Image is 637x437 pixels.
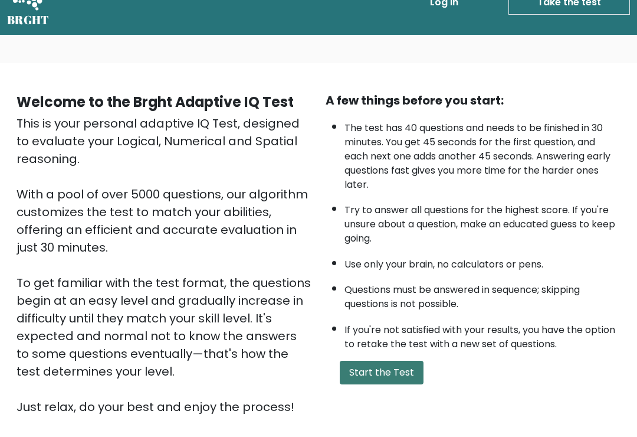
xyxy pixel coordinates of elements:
b: Welcome to the Brght Adaptive IQ Test [17,92,294,112]
div: A few things before you start: [326,92,620,109]
li: Questions must be answered in sequence; skipping questions is not possible. [344,277,620,311]
h5: BRGHT [7,13,50,27]
li: Use only your brain, no calculators or pens. [344,252,620,272]
div: This is your personal adaptive IQ Test, designed to evaluate your Logical, Numerical and Spatial ... [17,115,311,416]
li: If you're not satisfied with your results, you have the option to retake the test with a new set ... [344,317,620,351]
button: Start the Test [340,361,423,384]
li: Try to answer all questions for the highest score. If you're unsure about a question, make an edu... [344,197,620,246]
li: The test has 40 questions and needs to be finished in 30 minutes. You get 45 seconds for the firs... [344,115,620,192]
